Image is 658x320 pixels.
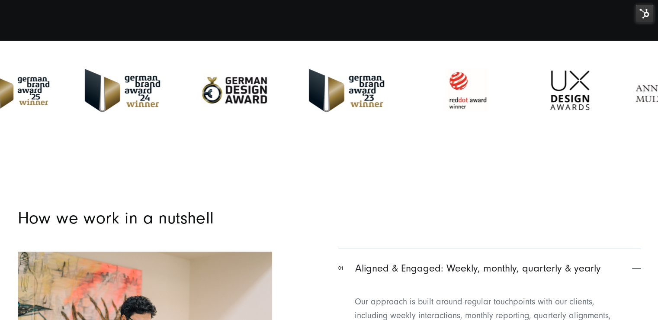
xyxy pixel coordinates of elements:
[338,265,343,272] span: 01
[18,210,641,227] h2: How we work in a nutshell
[85,69,160,112] img: German-Brand-Award - Full Service digital agentur SUNZINET
[196,58,273,123] img: German-Design-Award
[309,69,384,112] img: German Brand Award 2023 Winner - Full Service digital agentur SUNZINET
[338,249,640,288] button: 01Aligned & Engaged: Weekly, monthly, quarterly & yearly
[636,4,654,23] img: HubSpot Tools Menu Toggle
[550,71,589,110] img: UX-Design-Awards
[355,261,601,276] span: Aligned & Engaged: Weekly, monthly, quarterly & yearly
[420,63,515,117] img: Reddot Award Winner - Full Service Digitalagentur SUNZINET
